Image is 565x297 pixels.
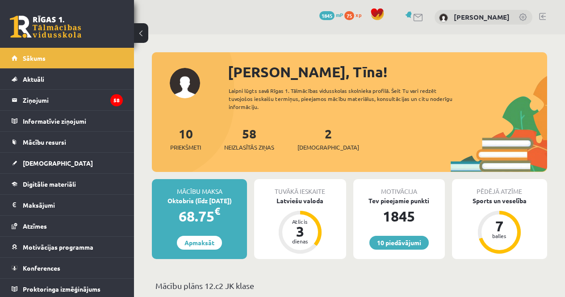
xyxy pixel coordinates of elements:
[23,90,123,110] legend: Ziņojumi
[152,179,247,196] div: Mācību maksa
[319,11,343,18] a: 1845 mP
[254,196,346,255] a: Latviešu valoda Atlicis 3 dienas
[23,243,93,251] span: Motivācijas programma
[152,205,247,227] div: 68.75
[439,13,448,22] img: Tīna Tauriņa
[353,179,445,196] div: Motivācija
[23,111,123,131] legend: Informatīvie ziņojumi
[12,174,123,194] a: Digitālie materiāli
[319,11,335,20] span: 1845
[12,195,123,215] a: Maksājumi
[214,205,220,218] span: €
[229,87,466,111] div: Laipni lūgts savā Rīgas 1. Tālmācības vidusskolas skolnieka profilā. Šeit Tu vari redzēt tuvojošo...
[155,280,544,292] p: Mācību plāns 12.c2 JK klase
[23,222,47,230] span: Atzīmes
[452,196,547,205] div: Sports un veselība
[287,224,314,238] div: 3
[12,153,123,173] a: [DEMOGRAPHIC_DATA]
[12,216,123,236] a: Atzīmes
[297,125,359,152] a: 2[DEMOGRAPHIC_DATA]
[297,143,359,152] span: [DEMOGRAPHIC_DATA]
[170,143,201,152] span: Priekšmeti
[452,196,547,255] a: Sports un veselība 7 balles
[356,11,361,18] span: xp
[454,13,510,21] a: [PERSON_NAME]
[10,16,81,38] a: Rīgas 1. Tālmācības vidusskola
[23,138,66,146] span: Mācību resursi
[287,238,314,244] div: dienas
[452,179,547,196] div: Pēdējā atzīme
[12,258,123,278] a: Konferences
[353,205,445,227] div: 1845
[170,125,201,152] a: 10Priekšmeti
[12,132,123,152] a: Mācību resursi
[287,219,314,224] div: Atlicis
[254,196,346,205] div: Latviešu valoda
[12,237,123,257] a: Motivācijas programma
[23,54,46,62] span: Sākums
[23,264,60,272] span: Konferences
[23,195,123,215] legend: Maksājumi
[12,69,123,89] a: Aktuāli
[228,61,547,83] div: [PERSON_NAME], Tīna!
[12,48,123,68] a: Sākums
[177,236,222,250] a: Apmaksāt
[486,233,513,238] div: balles
[12,111,123,131] a: Informatīvie ziņojumi
[23,180,76,188] span: Digitālie materiāli
[486,219,513,233] div: 7
[224,125,274,152] a: 58Neizlasītās ziņas
[12,90,123,110] a: Ziņojumi58
[369,236,429,250] a: 10 piedāvājumi
[224,143,274,152] span: Neizlasītās ziņas
[152,196,247,205] div: Oktobris (līdz [DATE])
[344,11,354,20] span: 75
[23,75,44,83] span: Aktuāli
[110,94,123,106] i: 58
[344,11,366,18] a: 75 xp
[23,159,93,167] span: [DEMOGRAPHIC_DATA]
[254,179,346,196] div: Tuvākā ieskaite
[353,196,445,205] div: Tev pieejamie punkti
[336,11,343,18] span: mP
[23,285,100,293] span: Proktoringa izmēģinājums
